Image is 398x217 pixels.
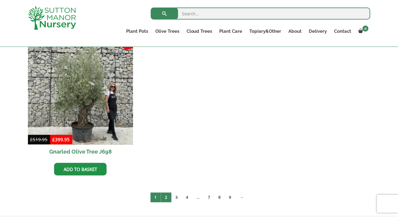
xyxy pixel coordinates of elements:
[172,193,182,203] a: Page 3
[30,137,33,143] span: £
[216,27,246,35] a: Plant Care
[235,193,248,203] a: →
[53,137,70,143] bdi: 399.95
[152,27,183,35] a: Olive Trees
[150,193,161,203] span: Page 1
[355,27,370,35] a: 0
[28,192,370,205] nav: Product Pagination
[28,145,133,158] h2: Gnarled Olive Tree J698
[161,193,172,203] a: Page 2
[246,27,285,35] a: Topiary&Other
[53,137,55,143] span: £
[28,39,133,158] a: Sale! Gnarled Olive Tree J698
[193,193,204,203] span: …
[305,27,331,35] a: Delivery
[28,6,76,30] img: logo
[363,26,369,32] span: 0
[285,27,305,35] a: About
[183,27,216,35] a: Cloud Trees
[214,193,225,203] a: Page 8
[30,137,48,143] bdi: 519.95
[54,163,107,176] a: Add to basket: “Gnarled Olive Tree J698”
[28,39,133,145] img: Gnarled Olive Tree J698
[151,8,370,20] input: Search...
[331,27,355,35] a: Contact
[225,193,235,203] a: Page 9
[204,193,214,203] a: Page 7
[123,27,152,35] a: Plant Pots
[182,193,193,203] a: Page 4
